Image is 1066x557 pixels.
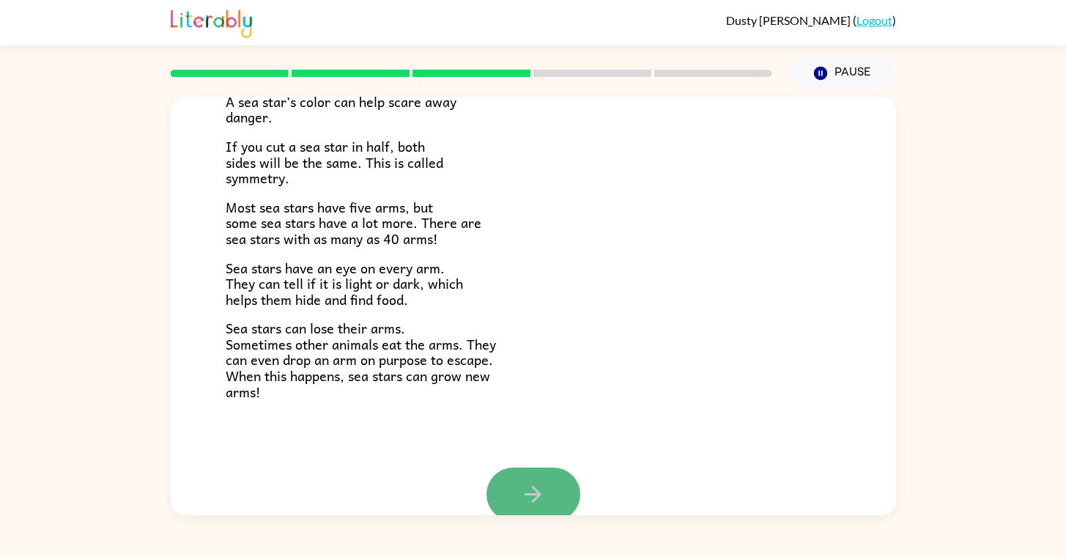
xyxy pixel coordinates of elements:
span: Most sea stars have five arms, but some sea stars have a lot more. There are sea stars with as ma... [226,196,481,249]
span: Sea stars have an eye on every arm. They can tell if it is light or dark, which helps them hide a... [226,257,463,310]
a: Logout [856,13,892,27]
span: Dusty [PERSON_NAME] [726,13,853,27]
span: If you cut a sea star in half, both sides will be the same. This is called symmetry. [226,136,443,188]
button: Pause [790,56,896,90]
div: ( ) [726,13,896,27]
span: Sea stars can lose their arms. Sometimes other animals eat the arms. They can even drop an arm on... [226,317,496,402]
img: Literably [171,6,252,38]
